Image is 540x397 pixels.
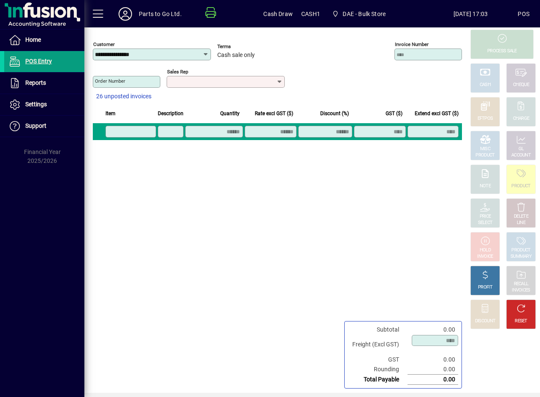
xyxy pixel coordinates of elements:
div: CHEQUE [513,82,529,88]
span: CASH1 [301,7,320,21]
a: Settings [4,94,84,115]
td: Rounding [348,365,408,375]
span: Cash Draw [263,7,293,21]
td: Freight (Excl GST) [348,335,408,355]
td: 0.00 [408,365,458,375]
div: EFTPOS [478,116,493,122]
div: PROCESS SALE [487,48,517,54]
span: [DATE] 17:03 [424,7,518,21]
div: DELETE [514,213,528,220]
td: 0.00 [408,355,458,365]
div: PRODUCT [511,247,530,254]
td: Subtotal [348,325,408,335]
td: Total Payable [348,375,408,385]
span: Discount (%) [320,109,349,118]
div: LINE [517,220,525,226]
span: Home [25,36,41,43]
span: Terms [217,44,268,49]
span: POS Entry [25,58,52,65]
div: INVOICE [477,254,493,260]
div: MISC [480,146,490,152]
a: Reports [4,73,84,94]
div: POS [518,7,529,21]
span: GST ($) [386,109,402,118]
div: RECALL [514,281,529,287]
span: DAE - Bulk Store [343,7,386,21]
a: Support [4,116,84,137]
div: Parts to Go Ltd. [139,7,182,21]
mat-label: Sales rep [167,69,188,75]
span: Cash sale only [217,52,255,59]
span: Description [158,109,184,118]
span: Support [25,122,46,129]
mat-label: Customer [93,41,115,47]
a: Home [4,30,84,51]
button: Profile [112,6,139,22]
div: NOTE [480,183,491,189]
div: HOLD [480,247,491,254]
div: PRODUCT [475,152,494,159]
span: DAE - Bulk Store [329,6,389,22]
div: PRODUCT [511,183,530,189]
div: SELECT [478,220,493,226]
div: DISCOUNT [475,318,495,324]
span: Extend excl GST ($) [415,109,459,118]
div: RESET [515,318,527,324]
span: Rate excl GST ($) [255,109,293,118]
td: 0.00 [408,375,458,385]
div: CHARGE [513,116,529,122]
div: SUMMARY [510,254,532,260]
td: 0.00 [408,325,458,335]
div: PROFIT [478,284,492,291]
span: Settings [25,101,47,108]
div: GL [518,146,524,152]
td: GST [348,355,408,365]
span: Reports [25,79,46,86]
span: 26 unposted invoices [96,92,151,101]
span: Quantity [220,109,240,118]
div: INVOICES [512,287,530,294]
div: PRICE [480,213,491,220]
mat-label: Order number [95,78,125,84]
mat-label: Invoice number [395,41,429,47]
span: Item [105,109,116,118]
button: 26 unposted invoices [93,89,155,104]
div: ACCOUNT [511,152,531,159]
div: CASH [480,82,491,88]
